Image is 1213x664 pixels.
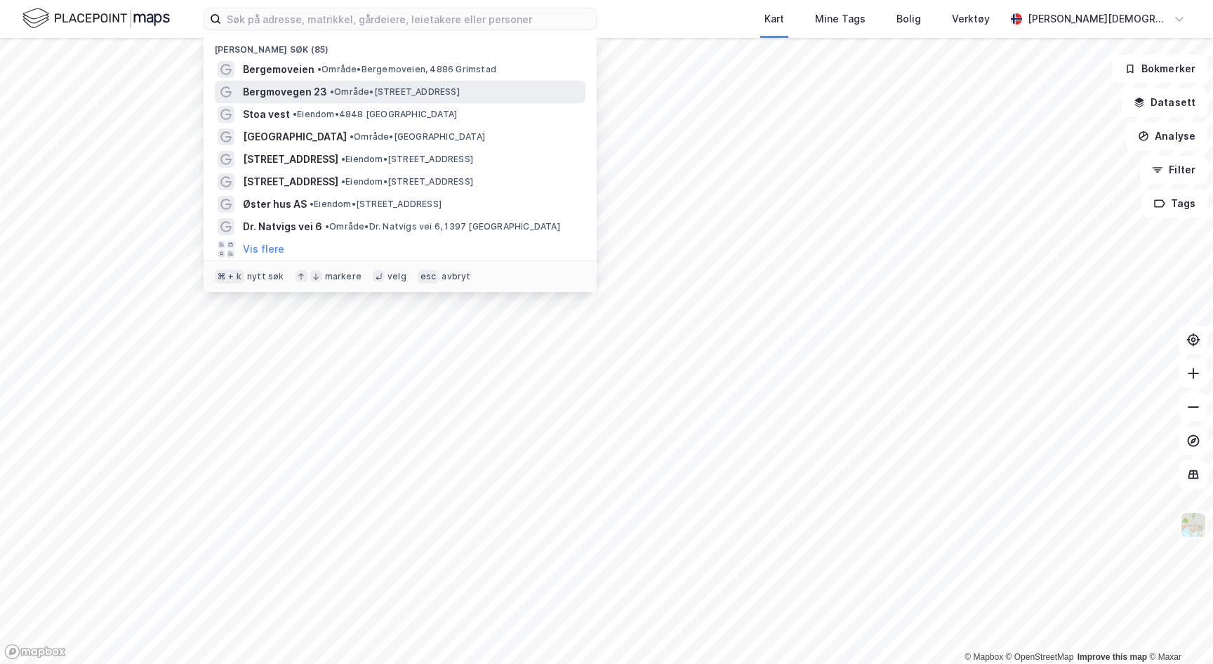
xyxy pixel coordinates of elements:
img: Z [1180,512,1207,538]
span: [STREET_ADDRESS] [243,173,338,190]
span: • [317,64,322,74]
span: [GEOGRAPHIC_DATA] [243,128,347,145]
button: Datasett [1122,88,1207,117]
span: [STREET_ADDRESS] [243,151,338,168]
div: nytt søk [247,271,284,282]
button: Vis flere [243,241,284,258]
a: Mapbox [965,652,1003,662]
button: Filter [1140,156,1207,184]
span: Eiendom • [STREET_ADDRESS] [341,154,473,165]
span: Øster hus AS [243,196,307,213]
span: • [325,221,329,232]
span: • [341,176,345,187]
div: Bolig [896,11,921,27]
a: Mapbox homepage [4,644,66,660]
span: Bergemoveien [243,61,314,78]
button: Analyse [1126,122,1207,150]
a: OpenStreetMap [1006,652,1074,662]
span: • [341,154,345,164]
span: • [293,109,297,119]
a: Improve this map [1078,652,1147,662]
div: Kart [764,11,784,27]
span: Område • [GEOGRAPHIC_DATA] [350,131,485,142]
span: • [350,131,354,142]
span: Dr. Natvigs vei 6 [243,218,322,235]
img: logo.f888ab2527a4732fd821a326f86c7f29.svg [22,6,170,31]
button: Tags [1142,190,1207,218]
div: markere [325,271,362,282]
iframe: Chat Widget [1143,597,1213,664]
div: Kontrollprogram for chat [1143,597,1213,664]
span: Stoa vest [243,106,290,123]
div: velg [387,271,406,282]
div: Verktøy [952,11,990,27]
span: Bergmovegen 23 [243,84,327,100]
span: Område • [STREET_ADDRESS] [330,86,460,98]
span: Område • Bergemoveien, 4886 Grimstad [317,64,496,75]
div: ⌘ + k [215,270,244,284]
div: avbryt [442,271,470,282]
span: Eiendom • 4848 [GEOGRAPHIC_DATA] [293,109,457,120]
input: Søk på adresse, matrikkel, gårdeiere, leietakere eller personer [221,8,596,29]
span: Eiendom • [STREET_ADDRESS] [341,176,473,187]
div: Mine Tags [815,11,866,27]
span: Eiendom • [STREET_ADDRESS] [310,199,442,210]
span: Område • Dr. Natvigs vei 6, 1397 [GEOGRAPHIC_DATA] [325,221,560,232]
div: [PERSON_NAME] søk (85) [204,33,597,58]
div: [PERSON_NAME][DEMOGRAPHIC_DATA] [1028,11,1168,27]
button: Bokmerker [1113,55,1207,83]
div: esc [418,270,439,284]
span: • [310,199,314,209]
span: • [330,86,334,97]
